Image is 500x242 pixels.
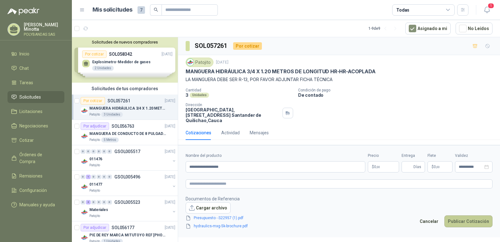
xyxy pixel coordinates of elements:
a: 0 0 0 0 0 0 GSOL005517[DATE] Company Logo011476Patojito [81,148,177,168]
a: Manuales y ayuda [7,199,64,211]
a: Remisiones [7,170,64,182]
p: [DATE] [216,59,228,65]
p: SOL056763 [112,124,134,128]
p: Patojito [89,137,100,142]
p: MANGUERA HIDRÁULICA 3/4 X 1.20 METROS DE LONGITUD HR-HR-ACOPLADA [89,106,167,111]
span: Manuales y ayuda [19,201,55,208]
span: 1 [487,3,494,9]
button: Asignado a mi [405,23,451,34]
p: GSOL005496 [114,175,140,179]
div: 0 [81,200,85,204]
span: Chat [19,65,29,72]
p: MANGUERA DE CONDUCTO DE 8 PULGADAS DE ALAMBRE DE ACERO PU [89,131,167,137]
div: 0 [102,175,107,179]
p: [DATE] [165,149,175,155]
p: Cantidad [186,88,293,92]
div: 0 [107,149,112,154]
div: Por adjudicar [81,224,109,231]
label: Precio [368,153,399,159]
p: Patojito [89,112,100,117]
div: Por cotizar [233,42,262,50]
a: Negociaciones [7,120,64,132]
div: 0 [102,149,107,154]
div: Actividad [221,129,240,136]
span: ,00 [436,165,440,169]
p: Condición de pago [298,88,497,92]
span: 0 [374,165,380,169]
div: 0 [91,200,96,204]
a: hydraulics-mxg-5k-brochure.pdf [191,223,250,229]
span: $ [432,165,434,169]
a: Cotizar [7,134,64,146]
button: Cargar archivo [186,202,231,214]
span: 0 [434,165,440,169]
p: GSOL005517 [114,149,140,154]
p: 011477 [89,182,102,188]
p: Documentos de Referencia [186,195,258,202]
div: 1 - 9 de 9 [368,23,400,33]
img: Company Logo [81,183,88,191]
p: SOL057261 [107,99,130,103]
button: No Leídos [456,23,492,34]
span: Solicitudes [19,94,41,100]
p: [PERSON_NAME] Minotta [24,23,64,31]
div: 0 [97,175,101,179]
div: 0 [97,200,101,204]
p: [DATE] [165,174,175,180]
button: Publicar Cotización [444,215,492,227]
div: Por cotizar [81,97,105,105]
div: Patojito [186,58,213,67]
button: Cancelar [416,215,442,227]
div: 0 [81,149,85,154]
p: Patojito [89,163,100,168]
p: PIE DE REY MARCA MITUTOYO REF [PHONE_NUMBER] [89,232,167,238]
a: Tareas [7,77,64,89]
img: Company Logo [81,209,88,216]
div: Cotizaciones [186,129,211,136]
p: Patojito [89,188,100,193]
p: POLYBANDAS SAS [24,33,64,36]
p: Patojito [89,214,100,219]
div: 1 [86,175,91,179]
a: Licitaciones [7,106,64,117]
div: 0 [102,200,107,204]
span: Tareas [19,79,33,86]
label: Validez [455,153,492,159]
div: Por adjudicar [81,122,109,130]
div: Mensajes [250,129,269,136]
span: Licitaciones [19,108,42,115]
div: Solicitudes de nuevos compradoresPor cotizarSOL058342[DATE] Explosimetro-Medidor de gases2 Unidad... [72,37,178,83]
a: Órdenes de Compra [7,149,64,167]
a: Inicio [7,48,64,60]
a: Chat [7,62,64,74]
p: [DATE] [165,98,175,104]
p: De contado [298,92,497,98]
p: [DATE] [165,225,175,231]
p: MANGUERA HIDRÁULICA 3/4 X 1.20 METROS DE LONGITUD HR-HR-ACOPLADA [186,68,375,75]
span: search [154,8,158,12]
div: Unidades [190,93,209,98]
a: Presupuesto - S22957 (1).pdf [191,215,250,221]
div: Solicitudes de tus compradores [72,83,178,95]
a: Solicitudes [7,91,64,103]
span: Cotizar [19,137,34,144]
div: 3 Unidades [101,112,123,117]
img: Company Logo [81,107,88,115]
div: Todas [396,7,409,13]
p: 011476 [89,156,102,162]
span: Órdenes de Compra [19,151,58,165]
p: Materiales [89,207,108,213]
div: 3 [86,200,91,204]
div: 0 [86,149,91,154]
label: Flete [427,153,452,159]
button: Solicitudes de nuevos compradores [74,40,175,44]
p: GSOL005523 [114,200,140,204]
div: 0 [81,175,85,179]
p: $0,00 [368,161,399,172]
label: Entrega [402,153,425,159]
p: SOL056177 [112,225,134,230]
img: Company Logo [81,132,88,140]
a: 0 1 0 0 0 0 GSOL005496[DATE] Company Logo011477Patojito [81,173,177,193]
div: 0 [107,175,112,179]
button: 1 [481,4,492,16]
